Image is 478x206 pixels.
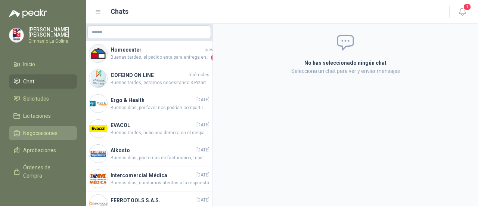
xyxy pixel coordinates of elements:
[9,143,77,157] a: Aprobaciones
[196,147,209,154] span: [DATE]
[23,129,58,137] span: Negociaciones
[456,5,469,19] button: 1
[9,28,24,42] img: Company Logo
[111,121,195,129] h4: EVACOL
[23,60,35,68] span: Inicio
[222,67,469,75] p: Selecciona un chat para ver y enviar mensajes
[89,44,107,62] img: Company Logo
[111,129,209,136] span: Buenas tardes, hubo una demora en el despacho, estarían llegando entre [DATE] y el [DATE]. Guía S...
[111,104,209,111] span: Buenos días, por favor nos podrían compartir estatura y peso del paciente.
[86,41,212,66] a: Company LogoHomecenterjuevesBuenas tardes, el pedido esta para entrega entre [DATE] y [DATE].1
[9,57,77,71] a: Inicio
[111,196,195,205] h4: FERROTOOLS S.A.S.
[111,6,128,17] h1: Chats
[111,146,195,154] h4: Alkosto
[211,54,218,61] span: 1
[111,171,195,179] h4: Intercomercial Médica
[86,66,212,91] a: Company LogoCOFEIND ON LINEmiércolesBuenas tardes, estamos necesitando 3 Pizarras móvil magnética...
[222,59,469,67] h2: No has seleccionado ningún chat
[463,3,471,10] span: 1
[196,122,209,129] span: [DATE]
[111,96,195,104] h4: Ergo & Health
[9,74,77,89] a: Chat
[196,172,209,179] span: [DATE]
[189,71,209,79] span: miércoles
[111,46,203,54] h4: Homecenter
[86,141,212,166] a: Company LogoAlkosto[DATE]Buenos días, por temas de facturacion, tributacion, y credito 30 dias, e...
[111,54,209,61] span: Buenas tardes, el pedido esta para entrega entre [DATE] y [DATE].
[111,71,187,79] h4: COFEIND ON LINE
[111,79,209,86] span: Buenas tardes, estamos necesitando 3 Pizarras móvil magnética [PERSON_NAME] cara VIZ-PRO, marco y...
[89,70,107,87] img: Company Logo
[9,160,77,183] a: Órdenes de Compra
[9,109,77,123] a: Licitaciones
[9,186,77,200] a: Manuales y ayuda
[23,163,70,180] span: Órdenes de Compra
[9,92,77,106] a: Solicitudes
[23,95,49,103] span: Solicitudes
[111,154,209,162] span: Buenos días, por temas de facturacion, tributacion, y credito 30 dias, el precio debe tener consi...
[86,166,212,191] a: Company LogoIntercomercial Médica[DATE]Buenos días, quedamos atentos a la respuesta
[205,46,218,53] span: jueves
[23,112,51,120] span: Licitaciones
[196,96,209,104] span: [DATE]
[86,116,212,141] a: Company LogoEVACOL[DATE]Buenas tardes, hubo una demora en el despacho, estarían llegando entre [D...
[89,170,107,188] img: Company Logo
[23,77,34,86] span: Chat
[23,146,56,154] span: Aprobaciones
[86,91,212,116] a: Company LogoErgo & Health[DATE]Buenos días, por favor nos podrían compartir estatura y peso del p...
[111,179,209,187] span: Buenos días, quedamos atentos a la respuesta
[28,27,77,37] p: [PERSON_NAME] [PERSON_NAME]
[28,39,77,43] p: Gimnasio La Colina
[89,95,107,113] img: Company Logo
[89,120,107,138] img: Company Logo
[196,197,209,204] span: [DATE]
[89,145,107,163] img: Company Logo
[9,9,47,18] img: Logo peakr
[9,126,77,140] a: Negociaciones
